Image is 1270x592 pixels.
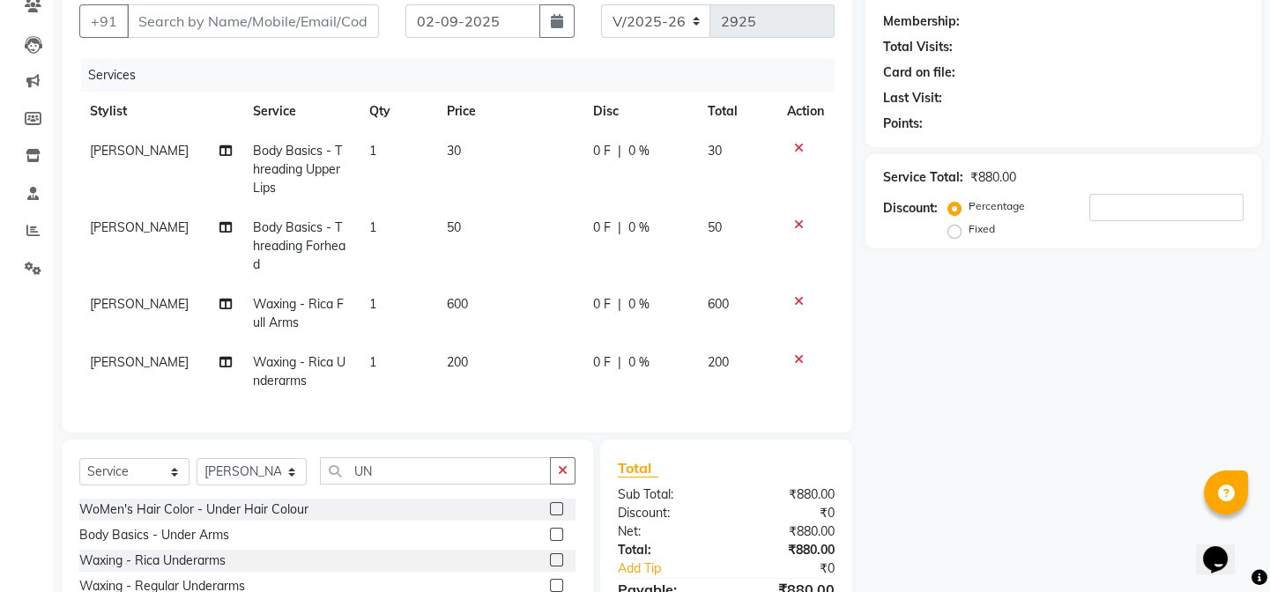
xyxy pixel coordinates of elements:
span: 0 F [593,142,611,160]
span: 1 [369,354,376,370]
span: 0 F [593,353,611,372]
span: [PERSON_NAME] [90,143,189,159]
span: 0 F [593,218,611,237]
iframe: chat widget [1196,522,1252,574]
th: Price [436,92,583,131]
span: 0 % [628,295,650,314]
div: Last Visit: [883,89,942,107]
div: Services [81,59,848,92]
span: Total [618,459,658,477]
span: 200 [447,354,468,370]
span: 0 % [628,218,650,237]
span: [PERSON_NAME] [90,296,189,312]
span: | [618,295,621,314]
div: Waxing - Rica Underarms [79,551,226,570]
span: 30 [447,143,461,159]
div: Points: [883,115,923,133]
div: Total: [605,541,726,559]
div: Sub Total: [605,485,726,504]
th: Disc [583,92,697,131]
span: 600 [447,296,468,312]
span: 1 [369,219,376,235]
div: Net: [605,522,726,541]
input: Search or Scan [320,457,551,485]
div: ₹880.00 [726,485,848,504]
th: Action [776,92,835,131]
div: Discount: [605,504,726,522]
span: 0 % [628,142,650,160]
div: Total Visits: [883,38,953,56]
span: | [618,218,621,237]
span: [PERSON_NAME] [90,354,189,370]
span: 30 [708,143,722,159]
div: Body Basics - Under Arms [79,526,229,544]
th: Stylist [79,92,242,131]
div: Membership: [883,12,960,31]
label: Percentage [969,198,1025,214]
div: ₹880.00 [970,168,1016,187]
label: Fixed [969,221,995,237]
span: | [618,353,621,372]
span: 0 F [593,295,611,314]
span: Body Basics - Threading Upper Lips [253,143,342,196]
span: 600 [708,296,729,312]
input: Search by Name/Mobile/Email/Code [127,4,379,38]
th: Service [242,92,359,131]
span: 200 [708,354,729,370]
span: 50 [708,219,722,235]
span: 1 [369,296,376,312]
div: ₹880.00 [726,541,848,559]
div: Discount: [883,199,938,218]
th: Total [697,92,776,131]
button: +91 [79,4,129,38]
div: ₹880.00 [726,522,848,541]
div: Card on file: [883,63,955,82]
a: Add Tip [605,559,746,578]
span: [PERSON_NAME] [90,219,189,235]
span: Waxing - Rica Full Arms [253,296,344,330]
div: ₹0 [746,559,848,578]
div: Service Total: [883,168,963,187]
span: | [618,142,621,160]
th: Qty [359,92,436,131]
span: Waxing - Rica Underarms [253,354,345,388]
div: ₹0 [726,504,848,522]
div: WoMen's Hair Color - Under Hair Colour [79,500,308,519]
span: 50 [447,219,461,235]
span: 0 % [628,353,650,372]
span: Body Basics - Threading Forhead [253,219,345,272]
span: 1 [369,143,376,159]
